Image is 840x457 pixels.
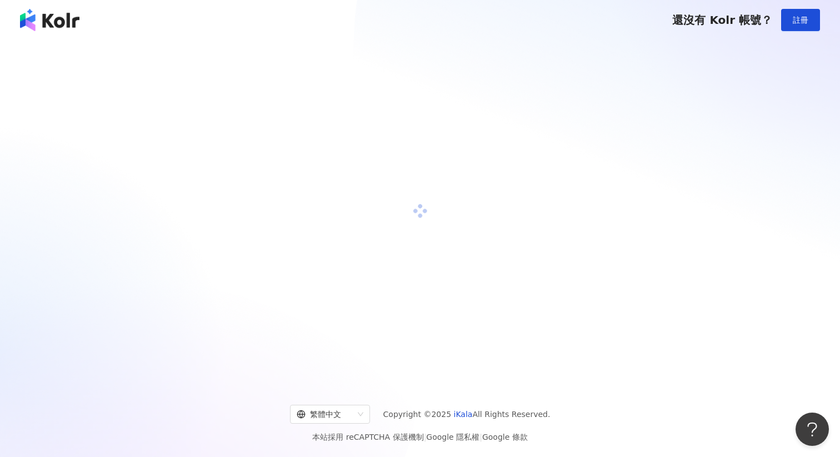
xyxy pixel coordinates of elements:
div: 繁體中文 [297,405,353,423]
span: Copyright © 2025 All Rights Reserved. [383,408,551,421]
span: | [479,433,482,441]
a: iKala [454,410,473,419]
button: 註冊 [781,9,820,31]
img: logo [20,9,79,31]
a: Google 條款 [482,433,528,441]
a: Google 隱私權 [426,433,479,441]
span: 還沒有 Kolr 帳號？ [672,13,772,27]
span: | [424,433,427,441]
span: 註冊 [793,16,808,24]
span: 本站採用 reCAPTCHA 保護機制 [312,430,527,444]
iframe: Help Scout Beacon - Open [796,413,829,446]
